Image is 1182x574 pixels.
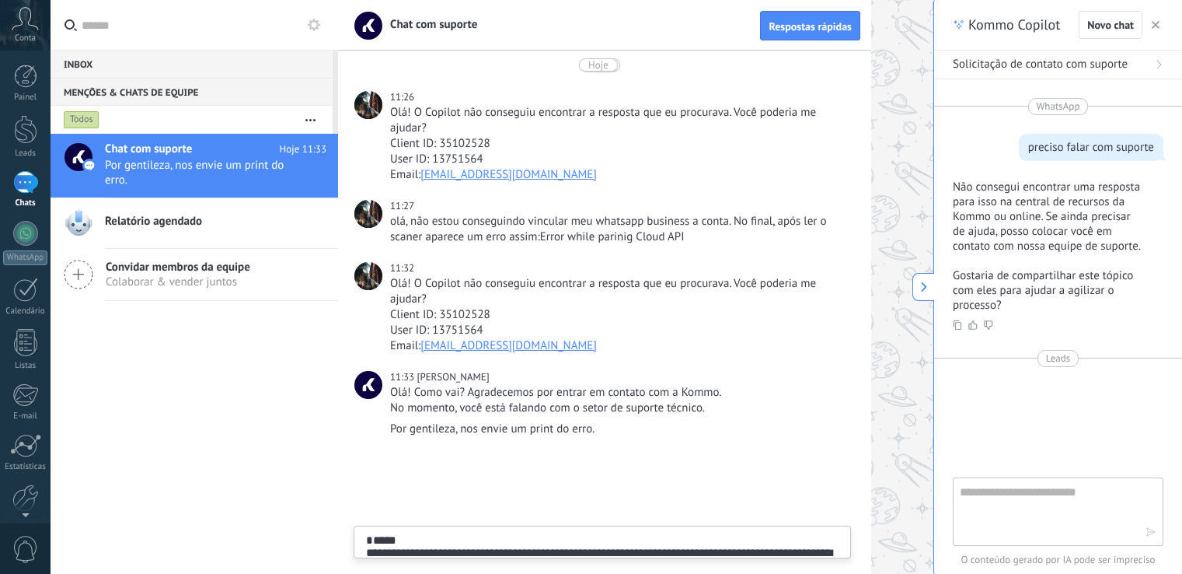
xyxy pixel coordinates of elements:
div: WhatsApp [3,250,47,265]
div: Listas [3,361,48,371]
div: Calendário [3,306,48,317]
span: Leads [1046,351,1070,366]
div: Painel [3,93,48,103]
span: Respostas rápidas [769,21,852,32]
p: Não consegui encontrar uma resposta para isso na central de recursos da Kommo ou online. Se ainda... [953,180,1145,254]
div: E-mail [3,411,48,422]
button: Solicitação de contato com suporte [934,51,1182,79]
a: Chat com suporte Hoje 11:33 Por gentileza, nos envie um print do erro. [51,134,338,198]
div: Chats [3,198,48,208]
span: Novo chat [1087,19,1134,30]
div: olá, não estou conseguindo vincular meu whatsapp business a conta. No final, após ler o scaner ap... [390,214,847,245]
span: Kommo Copilot [968,16,1060,34]
div: 11:32 [390,261,417,276]
p: Gostaria de compartilhar este tópico com eles para ajudar a agilizar o processo? [953,268,1145,313]
div: Client ID: 35102528 [390,136,847,152]
span: Conta [15,33,36,44]
div: Estatísticas [3,462,48,472]
span: Chat com suporte [381,17,477,32]
span: Solicitação de contato com suporte [953,57,1128,72]
div: Olá! O Copilot não conseguiu encontrar a resposta que eu procurava. Você poderia me ajudar? [390,105,847,136]
div: preciso falar com suporte [1028,140,1154,155]
span: Colaborar & vender juntos [106,275,250,289]
span: Chat com suporte [105,142,192,157]
div: Menções & Chats de equipe [51,78,333,106]
span: Victor F [354,371,382,399]
span: O conteúdo gerado por IA pode ser impreciso [953,552,1163,568]
a: Relatório agendado [51,198,338,248]
div: User ID: 13751564 [390,152,847,167]
div: Inbox [51,50,333,78]
a: [EMAIL_ADDRESS][DOMAIN_NAME] [420,167,597,182]
div: 11:26 [390,89,417,105]
span: Victor F [417,370,489,383]
div: Email: [390,338,847,354]
span: Por gentileza, nos envie um print do erro. [105,158,297,187]
div: Por gentileza, nos envie um print do erro. [390,422,847,437]
div: Leads [3,149,48,159]
button: Novo chat [1079,11,1142,39]
span: Convidar membros da equipe [106,260,250,275]
div: User ID: 13751564 [390,323,847,338]
span: Hoje 11:33 [280,142,326,157]
a: [EMAIL_ADDRESS][DOMAIN_NAME] [420,338,597,353]
div: Client ID: 35102528 [390,307,847,323]
div: Olá! Como vai? Agradecemos por entrar em contato com a Kommo. [390,385,847,401]
span: Relatório agendado [105,214,202,229]
button: Respostas rápidas [760,11,860,40]
div: Olá! O Copilot não conseguiu encontrar a resposta que eu procurava. Você poderia me ajudar? [390,276,847,307]
span: WhatsApp [1037,99,1080,114]
div: Todos [64,110,99,129]
div: No momento, você está falando com o setor de suporte técnico. [390,401,847,416]
div: Email: [390,167,847,183]
div: 11:27 [390,198,417,214]
div: 11:33 [390,369,417,385]
button: Mais [294,106,327,134]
